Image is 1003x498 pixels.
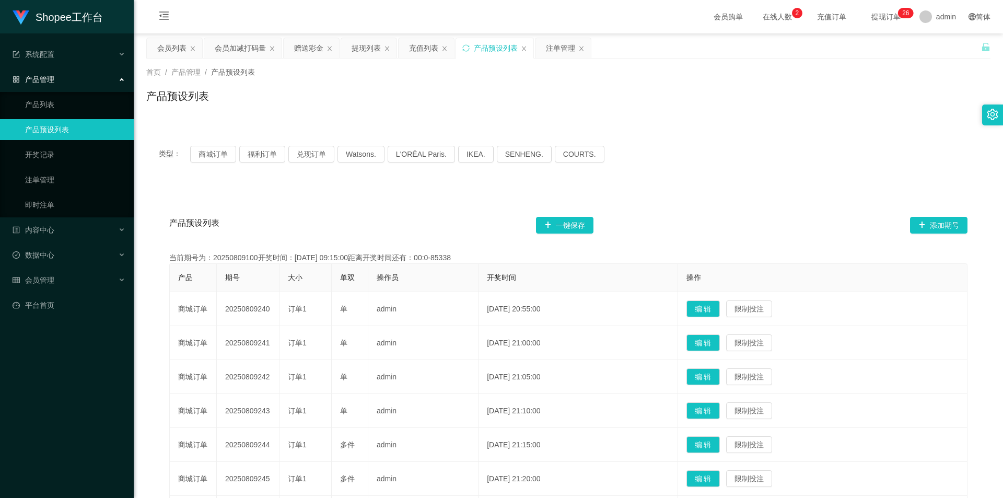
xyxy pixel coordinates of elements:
i: 图标: close [326,45,333,52]
img: logo.9652507e.png [13,10,29,25]
span: 订单1 [288,474,307,483]
td: 商城订单 [170,394,217,428]
td: 商城订单 [170,462,217,496]
span: 产品管理 [171,68,201,76]
td: admin [368,360,479,394]
button: 限制投注 [726,368,772,385]
td: admin [368,326,479,360]
span: 提现订单 [866,13,906,20]
td: [DATE] 21:00:00 [479,326,678,360]
td: 商城订单 [170,360,217,394]
i: 图标: global [969,13,976,20]
a: Shopee工作台 [13,13,103,21]
div: 赠送彩金 [294,38,323,58]
i: 图标: appstore-o [13,76,20,83]
h1: Shopee工作台 [36,1,103,34]
i: 图标: form [13,51,20,58]
button: 限制投注 [726,470,772,487]
button: 编 辑 [686,368,720,385]
td: 20250809243 [217,394,279,428]
sup: 2 [792,8,802,18]
h1: 产品预设列表 [146,88,209,104]
i: 图标: close [521,45,527,52]
span: 订单1 [288,441,307,449]
button: 图标: plus一键保存 [536,217,593,234]
span: 单 [340,339,347,347]
span: 充值订单 [812,13,852,20]
button: SENHENG. [497,146,552,163]
button: 编 辑 [686,470,720,487]
span: / [165,68,167,76]
button: L'ORÉAL Paris. [388,146,455,163]
button: 福利订单 [239,146,285,163]
button: Watsons. [337,146,384,163]
p: 2 [796,8,799,18]
button: 编 辑 [686,334,720,351]
td: admin [368,394,479,428]
span: 操作 [686,273,701,282]
span: 在线人数 [757,13,797,20]
span: 系统配置 [13,50,54,59]
a: 即时注单 [25,194,125,215]
button: 商城订单 [190,146,236,163]
a: 产品预设列表 [25,119,125,140]
a: 产品列表 [25,94,125,115]
td: 商城订单 [170,326,217,360]
span: 首页 [146,68,161,76]
button: 编 辑 [686,436,720,453]
i: 图标: close [384,45,390,52]
td: 20250809241 [217,326,279,360]
td: 商城订单 [170,292,217,326]
button: 限制投注 [726,436,772,453]
a: 注单管理 [25,169,125,190]
a: 图标: dashboard平台首页 [13,295,125,316]
button: 编 辑 [686,402,720,419]
i: 图标: menu-fold [146,1,182,34]
td: [DATE] 21:15:00 [479,428,678,462]
button: COURTS. [555,146,604,163]
div: 当前期号为：20250809100开奖时间：[DATE] 09:15:00距离开奖时间还有：00:0-85338 [169,252,967,263]
td: 20250809245 [217,462,279,496]
div: 会员加减打码量 [215,38,266,58]
td: [DATE] 20:55:00 [479,292,678,326]
button: IKEA. [458,146,494,163]
div: 会员列表 [157,38,186,58]
span: 操作员 [377,273,399,282]
sup: 26 [898,8,913,18]
span: 订单1 [288,373,307,381]
span: 单 [340,407,347,415]
button: 限制投注 [726,300,772,317]
i: 图标: close [190,45,196,52]
span: 大小 [288,273,302,282]
span: 多件 [340,441,355,449]
span: 产品预设列表 [169,217,219,234]
span: 多件 [340,474,355,483]
span: 订单1 [288,407,307,415]
i: 图标: close [441,45,448,52]
div: 充值列表 [409,38,438,58]
span: 类型： [159,146,190,163]
span: 订单1 [288,305,307,313]
td: admin [368,462,479,496]
span: 数据中心 [13,251,54,259]
td: 20250809242 [217,360,279,394]
span: 内容中心 [13,226,54,234]
div: 注单管理 [546,38,575,58]
button: 编 辑 [686,300,720,317]
td: [DATE] 21:05:00 [479,360,678,394]
i: 图标: profile [13,226,20,234]
button: 兑现订单 [288,146,334,163]
i: 图标: close [269,45,275,52]
span: 产品预设列表 [211,68,255,76]
span: 单双 [340,273,355,282]
span: 开奖时间 [487,273,516,282]
td: 20250809244 [217,428,279,462]
td: [DATE] 21:20:00 [479,462,678,496]
button: 限制投注 [726,402,772,419]
span: 订单1 [288,339,307,347]
i: 图标: sync [462,44,470,52]
td: [DATE] 21:10:00 [479,394,678,428]
i: 图标: setting [987,109,998,120]
p: 6 [906,8,909,18]
td: 商城订单 [170,428,217,462]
